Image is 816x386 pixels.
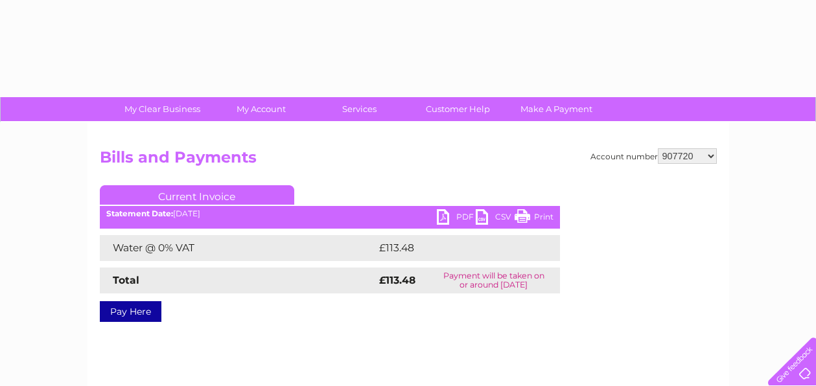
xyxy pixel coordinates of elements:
div: Account number [590,148,717,164]
strong: £113.48 [379,274,415,286]
a: My Clear Business [109,97,216,121]
td: Payment will be taken on or around [DATE] [428,267,559,293]
a: Customer Help [404,97,511,121]
a: PDF [437,209,476,228]
b: Statement Date: [106,209,173,218]
a: Current Invoice [100,185,294,205]
div: [DATE] [100,209,560,218]
a: Make A Payment [503,97,610,121]
a: My Account [207,97,314,121]
a: CSV [476,209,515,228]
td: £113.48 [376,235,535,261]
strong: Total [113,274,139,286]
a: Print [515,209,554,228]
a: Services [306,97,413,121]
h2: Bills and Payments [100,148,717,173]
td: Water @ 0% VAT [100,235,376,261]
a: Pay Here [100,301,161,322]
